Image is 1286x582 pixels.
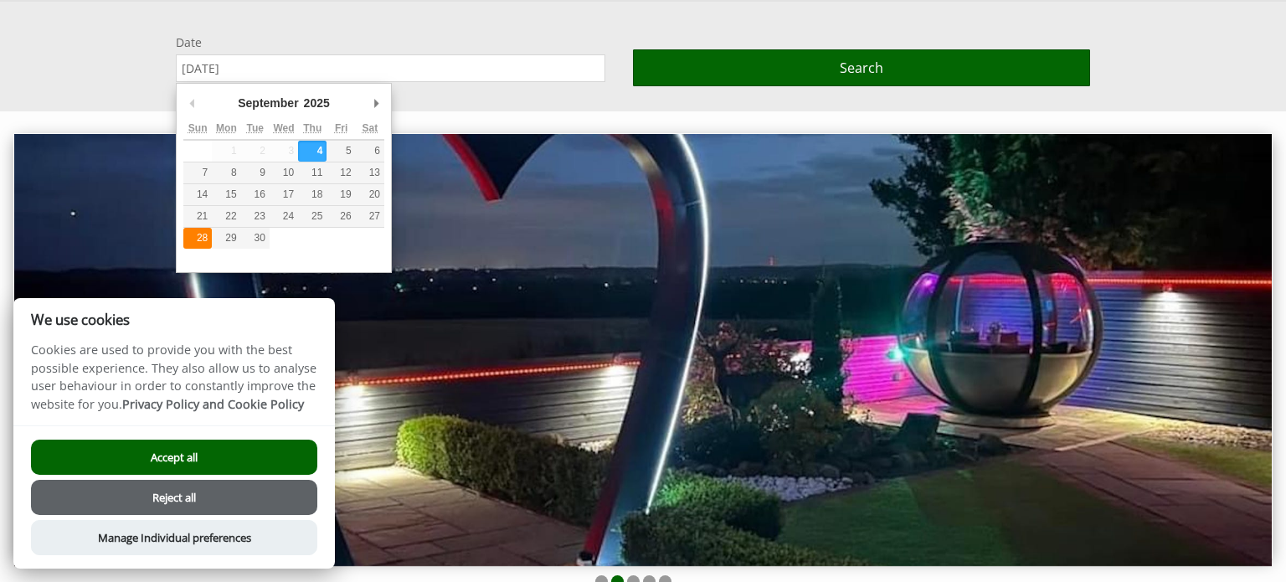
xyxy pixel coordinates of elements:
button: Previous Month [183,90,200,116]
button: 24 [270,206,298,227]
button: 15 [212,184,240,205]
button: Reject all [31,480,317,515]
button: 9 [241,162,270,183]
div: 2025 [301,90,332,116]
abbr: Monday [216,122,237,134]
div: September [235,90,301,116]
button: 14 [183,184,212,205]
button: 22 [212,206,240,227]
p: Cookies are used to provide you with the best possible experience. They also allow us to analyse ... [13,341,335,425]
abbr: Saturday [363,122,378,134]
button: 29 [212,228,240,249]
input: Arrival Date [176,54,605,82]
button: 19 [327,184,355,205]
button: 20 [356,184,384,205]
button: 12 [327,162,355,183]
button: 13 [356,162,384,183]
button: 16 [241,184,270,205]
button: 21 [183,206,212,227]
button: Accept all [31,440,317,475]
button: 6 [356,141,384,162]
button: Search [633,49,1090,86]
button: 23 [241,206,270,227]
button: 10 [270,162,298,183]
h2: We use cookies [13,312,335,327]
label: Date [176,34,605,50]
abbr: Wednesday [273,122,294,134]
abbr: Tuesday [246,122,263,134]
button: 25 [298,206,327,227]
button: 27 [356,206,384,227]
button: Next Month [368,90,384,116]
abbr: Sunday [188,122,208,134]
abbr: Friday [335,122,347,134]
button: 26 [327,206,355,227]
a: Privacy Policy and Cookie Policy [122,396,304,412]
span: Search [840,59,883,77]
button: Manage Individual preferences [31,520,317,555]
button: 17 [270,184,298,205]
button: 4 [298,141,327,162]
button: 5 [327,141,355,162]
button: 30 [241,228,270,249]
button: 18 [298,184,327,205]
button: 28 [183,228,212,249]
abbr: Thursday [303,122,321,134]
button: 8 [212,162,240,183]
button: 11 [298,162,327,183]
button: 7 [183,162,212,183]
